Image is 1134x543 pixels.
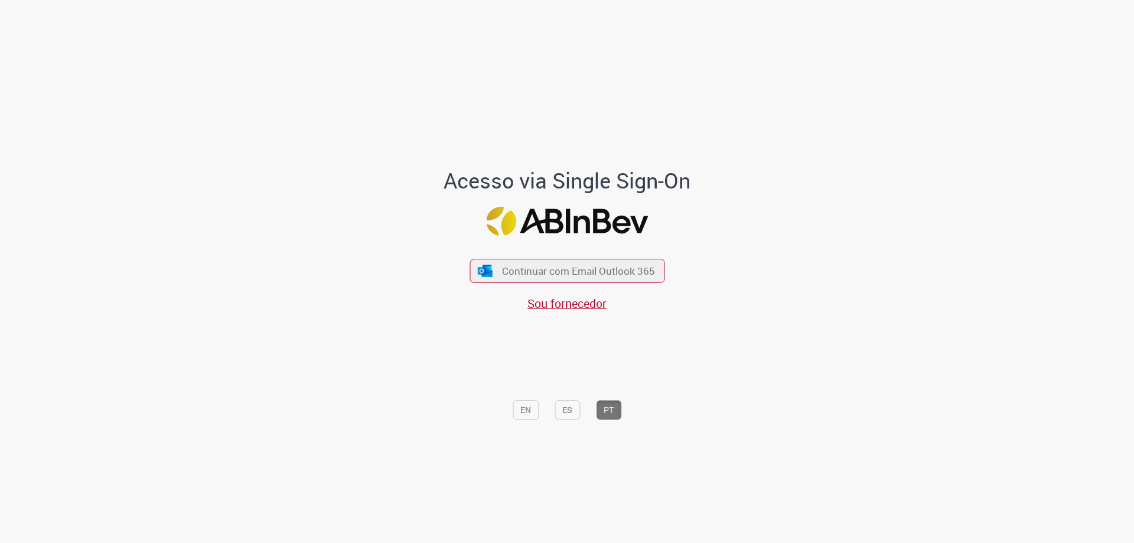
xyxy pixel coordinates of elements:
img: Logo ABInBev [486,207,648,236]
button: ícone Azure/Microsoft 360 Continuar com Email Outlook 365 [470,259,664,283]
button: PT [596,400,621,420]
button: ES [555,400,580,420]
a: Sou fornecedor [527,295,607,311]
button: EN [513,400,539,420]
img: ícone Azure/Microsoft 360 [477,265,494,277]
span: Continuar com Email Outlook 365 [502,264,655,278]
h1: Acesso via Single Sign-On [403,169,731,193]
